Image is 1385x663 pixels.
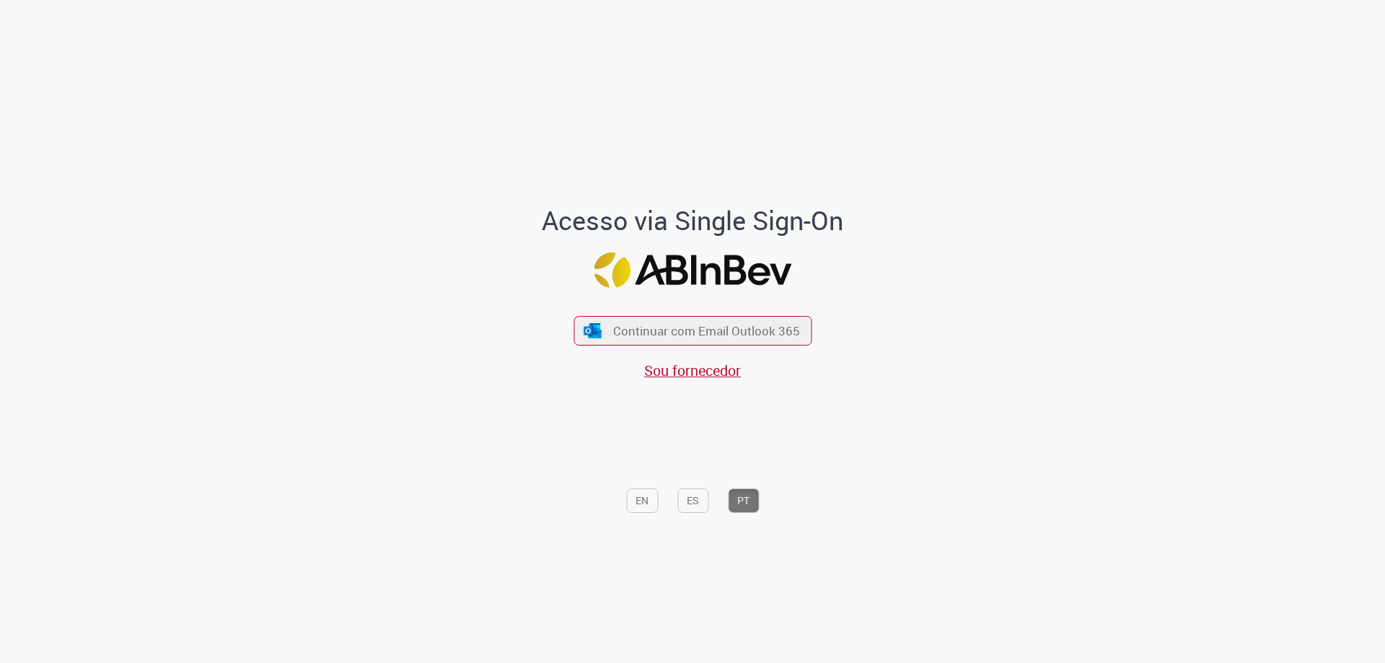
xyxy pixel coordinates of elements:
img: ícone Azure/Microsoft 360 [583,323,603,338]
span: Continuar com Email Outlook 365 [613,322,800,339]
button: ES [677,488,708,513]
img: Logo ABInBev [594,253,791,288]
button: ícone Azure/Microsoft 360 Continuar com Email Outlook 365 [573,316,812,346]
button: EN [626,488,658,513]
button: PT [728,488,759,513]
h1: Acesso via Single Sign-On [493,206,893,235]
a: Sou fornecedor [644,361,741,380]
